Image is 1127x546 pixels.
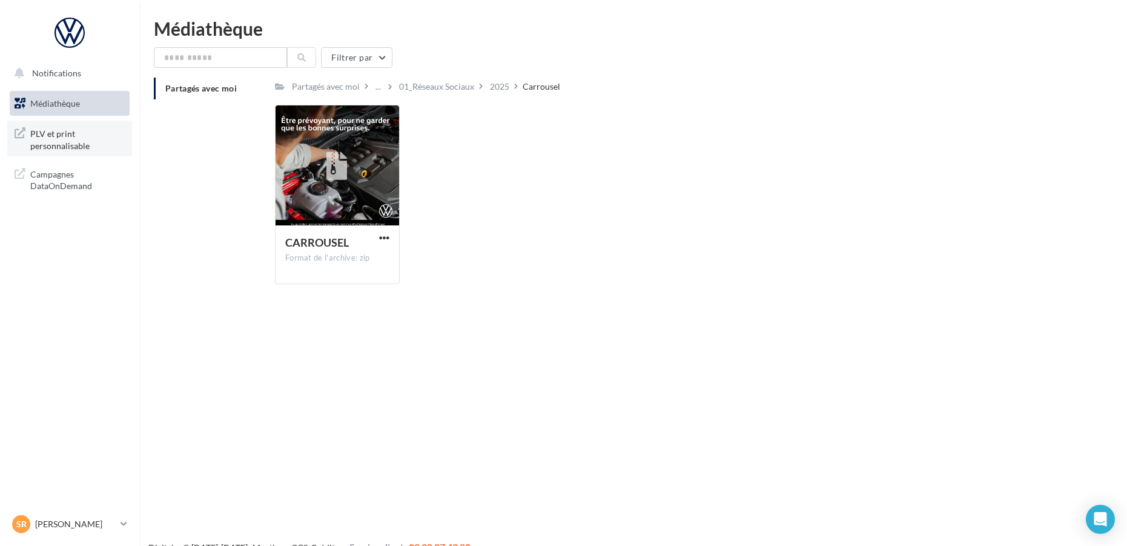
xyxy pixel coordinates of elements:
span: SR [16,518,27,530]
span: PLV et print personnalisable [30,125,125,151]
a: Campagnes DataOnDemand [7,161,132,197]
span: CARROUSEL [285,236,349,249]
a: PLV et print personnalisable [7,121,132,156]
div: ... [373,78,383,95]
div: Format de l'archive: zip [285,253,389,264]
div: Partagés avec moi [292,81,360,93]
div: 2025 [490,81,509,93]
div: 01_Réseaux Sociaux [399,81,474,93]
span: Notifications [32,68,81,78]
div: Médiathèque [154,19,1112,38]
div: Carrousel [523,81,560,93]
span: Partagés avec moi [165,83,237,93]
button: Filtrer par [321,47,392,68]
a: SR [PERSON_NAME] [10,513,130,536]
span: Médiathèque [30,98,80,108]
button: Notifications [7,61,127,86]
a: Médiathèque [7,91,132,116]
div: Open Intercom Messenger [1086,505,1115,534]
p: [PERSON_NAME] [35,518,116,530]
span: Campagnes DataOnDemand [30,166,125,192]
